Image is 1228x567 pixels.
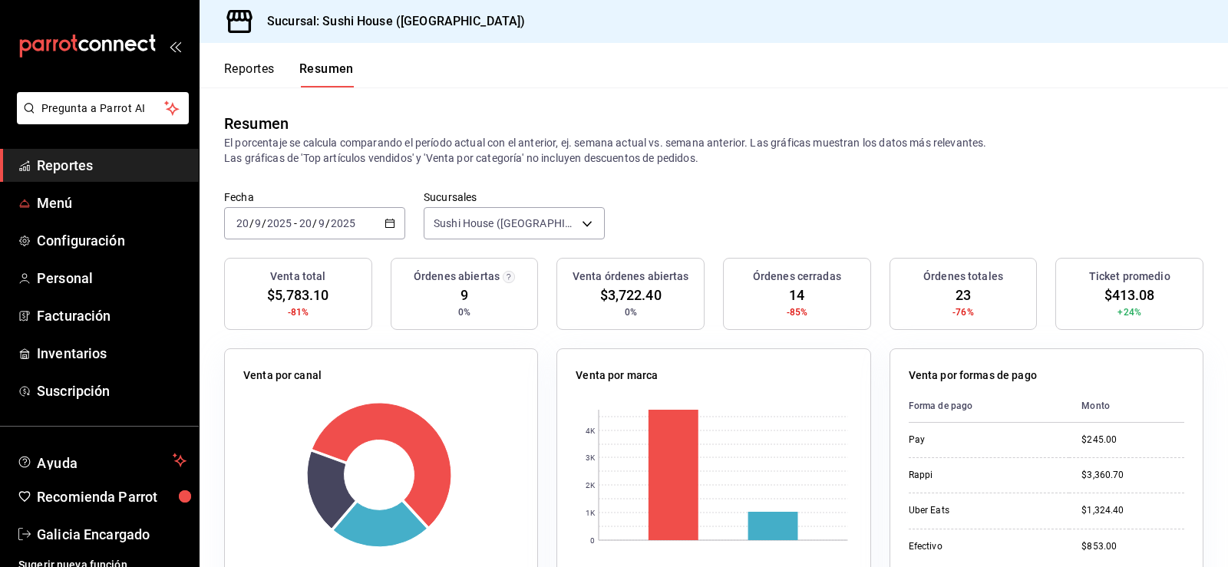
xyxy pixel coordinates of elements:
div: Resumen [224,112,289,135]
span: Configuración [37,230,187,251]
h3: Venta total [270,269,325,285]
div: Efectivo [909,540,1058,553]
span: / [262,217,266,229]
h3: Órdenes cerradas [753,269,841,285]
input: ---- [266,217,292,229]
a: Pregunta a Parrot AI [11,111,189,127]
text: 1K [586,509,596,517]
div: Rappi [909,469,1058,482]
p: Venta por marca [576,368,658,384]
span: 9 [460,285,468,305]
span: +24% [1117,305,1141,319]
input: ---- [330,217,356,229]
button: open_drawer_menu [169,40,181,52]
input: -- [318,217,325,229]
h3: Órdenes totales [923,269,1003,285]
button: Resumen [299,61,354,87]
span: Reportes [37,155,187,176]
span: Inventarios [37,343,187,364]
input: -- [299,217,312,229]
span: Pregunta a Parrot AI [41,101,165,117]
button: Reportes [224,61,275,87]
span: -85% [787,305,808,319]
span: Recomienda Parrot [37,486,187,507]
div: $3,360.70 [1081,469,1184,482]
text: 2K [586,481,596,490]
button: Pregunta a Parrot AI [17,92,189,124]
th: Forma de pago [909,390,1070,423]
h3: Sucursal: Sushi House ([GEOGRAPHIC_DATA]) [255,12,525,31]
span: Sushi House ([GEOGRAPHIC_DATA]) [434,216,576,231]
p: El porcentaje se calcula comparando el período actual con el anterior, ej. semana actual vs. sema... [224,135,1203,166]
label: Fecha [224,192,405,203]
h3: Venta órdenes abiertas [573,269,689,285]
label: Sucursales [424,192,605,203]
span: Galicia Encargado [37,524,187,545]
span: -76% [952,305,974,319]
span: Personal [37,268,187,288]
span: / [312,217,317,229]
text: 0 [590,536,595,545]
span: 0% [625,305,637,319]
text: 4K [586,427,596,435]
th: Monto [1069,390,1184,423]
input: -- [254,217,262,229]
p: Venta por canal [243,368,322,384]
h3: Órdenes abiertas [414,269,500,285]
span: Facturación [37,305,187,326]
span: 23 [956,285,971,305]
div: navigation tabs [224,61,354,87]
input: -- [236,217,249,229]
span: $5,783.10 [267,285,328,305]
div: Pay [909,433,1058,447]
div: $1,324.40 [1081,504,1184,517]
span: Menú [37,193,187,213]
span: 14 [789,285,804,305]
text: 3K [586,453,596,462]
span: Suscripción [37,381,187,401]
div: $853.00 [1081,540,1184,553]
span: -81% [288,305,309,319]
p: Venta por formas de pago [909,368,1037,384]
span: $413.08 [1104,285,1155,305]
span: / [249,217,254,229]
h3: Ticket promedio [1089,269,1170,285]
div: Uber Eats [909,504,1058,517]
span: $3,722.40 [600,285,662,305]
span: / [325,217,330,229]
span: - [294,217,297,229]
span: Ayuda [37,451,167,470]
div: $245.00 [1081,433,1184,447]
span: 0% [458,305,470,319]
